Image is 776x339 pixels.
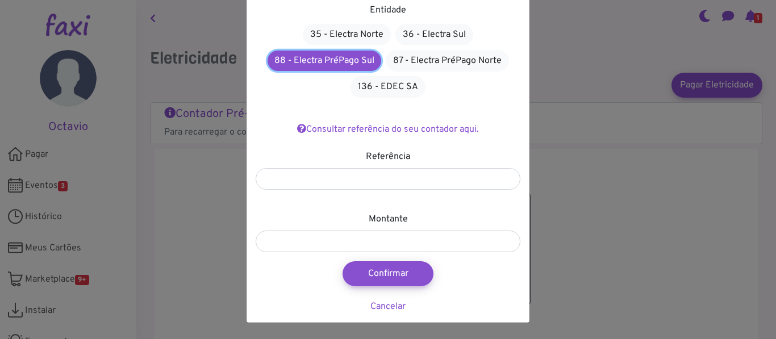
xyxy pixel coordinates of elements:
a: 136 - EDEC SA [351,76,425,98]
label: Referência [366,150,410,164]
a: Consultar referência do seu contador aqui. [297,124,479,135]
a: 35 - Electra Norte [303,24,391,45]
label: Montante [369,212,408,226]
a: 36 - Electra Sul [395,24,473,45]
a: 87 - Electra PréPago Norte [386,50,509,72]
a: 88 - Electra PréPago Sul [268,51,381,71]
a: Cancelar [370,301,406,312]
label: Entidade [370,3,406,17]
button: Confirmar [343,261,433,286]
